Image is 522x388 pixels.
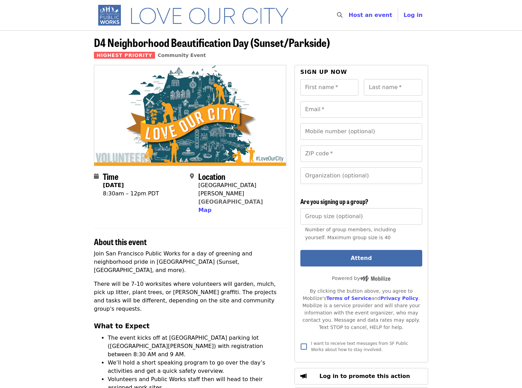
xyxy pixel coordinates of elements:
i: calendar icon [94,173,99,180]
span: Number of group members, including yourself. Maximum group size is 40 [305,227,396,240]
p: Join San Francisco Public Works for a day of greening and neighborhood pride in [GEOGRAPHIC_DATA]... [94,250,286,274]
span: I want to receive text messages from SF Public Works about how to stay involved. [311,341,408,352]
span: Log in [404,12,423,18]
a: Privacy Policy [380,295,418,301]
img: SF Public Works - Home [94,4,299,26]
strong: [DATE] [103,182,124,188]
div: By clicking the button above, you agree to Mobilize's and . Mobilize is a service provider and wi... [300,288,422,331]
button: Log in to promote this action [294,368,428,385]
input: Email [300,101,422,118]
div: 8:30am – 12pm PDT [103,190,159,198]
h3: What to Expect [94,321,286,331]
a: Host an event [349,12,392,18]
input: First name [300,79,359,96]
img: D4 Neighborhood Beautification Day (Sunset/Parkside) organized by SF Public Works [94,65,286,165]
button: Map [198,206,211,214]
span: Highest Priority [94,52,155,59]
input: Mobile number (optional) [300,123,422,140]
span: Are you signing up a group? [300,197,368,206]
a: Community Event [158,52,206,58]
i: search icon [337,12,342,18]
input: Search [347,7,352,23]
div: [GEOGRAPHIC_DATA][PERSON_NAME] [198,181,280,198]
input: ZIP code [300,145,422,162]
span: Sign up now [300,69,347,75]
span: Log in to promote this action [319,373,410,379]
a: Terms of Service [326,295,371,301]
span: Time [103,170,118,182]
input: Last name [364,79,422,96]
input: Organization (optional) [300,167,422,184]
li: We’ll hold a short speaking program to go over the day’s activities and get a quick safety overview. [108,359,286,375]
li: The event kicks off at [GEOGRAPHIC_DATA] parking lot ([GEOGRAPHIC_DATA][PERSON_NAME]) with regist... [108,334,286,359]
p: There will be 7-10 worksites where volunteers will garden, mulch, pick up litter, plant trees, or... [94,280,286,313]
span: Map [198,207,211,213]
img: Powered by Mobilize [360,275,390,282]
i: map-marker-alt icon [190,173,194,180]
button: Log in [398,8,428,22]
input: [object Object] [300,208,422,225]
span: Location [198,170,225,182]
a: [GEOGRAPHIC_DATA] [198,198,263,205]
button: Attend [300,250,422,266]
span: D4 Neighborhood Beautification Day (Sunset/Parkside) [94,34,330,50]
span: Powered by [332,275,390,281]
span: About this event [94,235,147,248]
